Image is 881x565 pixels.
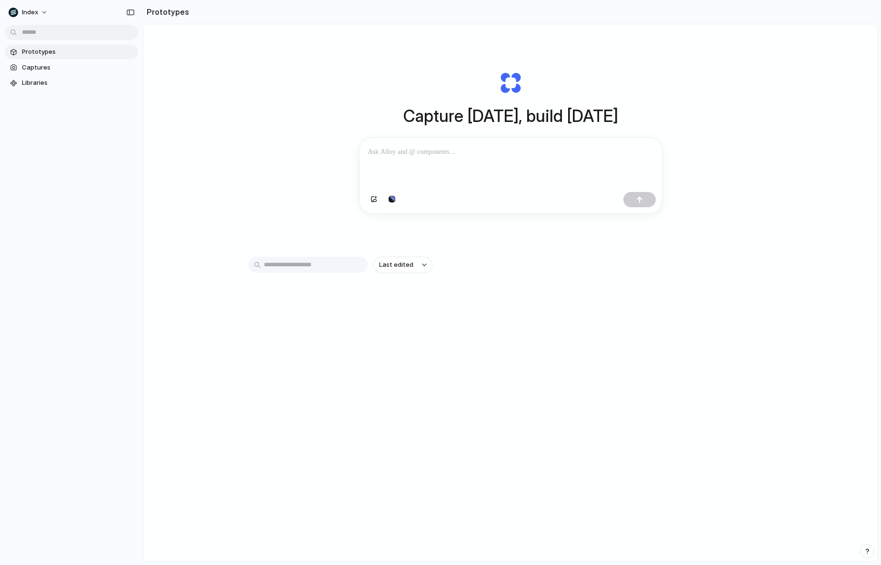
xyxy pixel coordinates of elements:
span: Last edited [379,260,413,270]
a: Libraries [5,76,138,90]
span: Prototypes [22,47,134,57]
a: Prototypes [5,45,138,59]
h2: Prototypes [143,6,189,18]
span: Captures [22,63,134,72]
button: Last edited [373,257,432,273]
a: Captures [5,61,138,75]
span: Libraries [22,78,134,88]
button: Index [5,5,53,20]
h1: Capture [DATE], build [DATE] [403,103,618,129]
span: Index [22,8,38,17]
